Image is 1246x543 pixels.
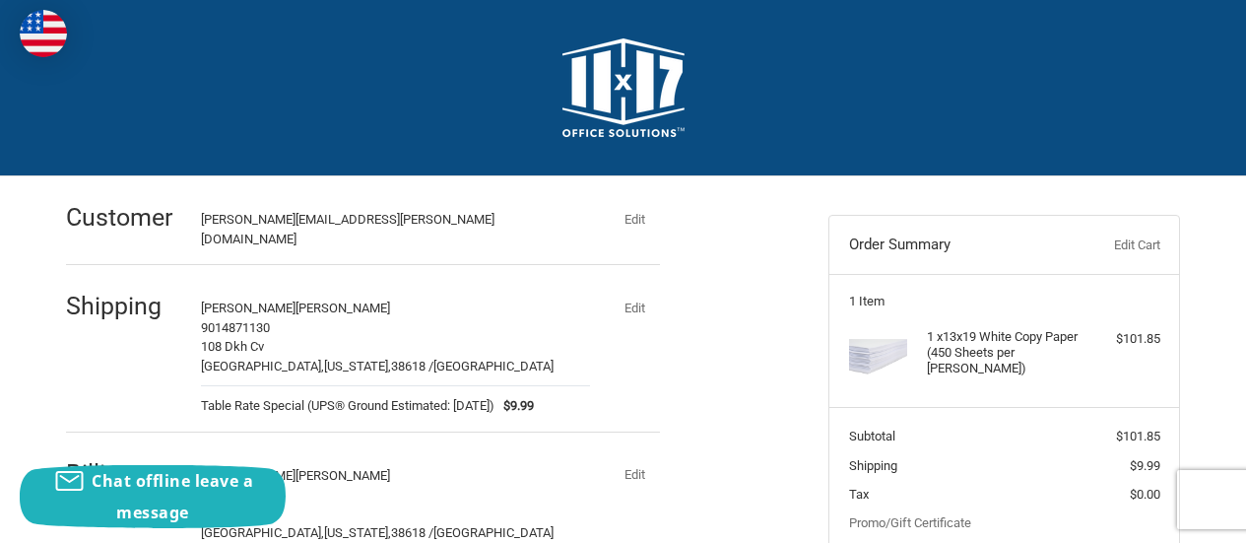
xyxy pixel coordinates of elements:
[849,458,897,473] span: Shipping
[201,339,264,354] span: 108 Dkh Cv
[562,38,685,137] img: 11x17.com
[92,470,253,523] span: Chat offline leave a message
[849,294,1160,309] h3: 1 Item
[201,525,324,540] span: [GEOGRAPHIC_DATA],
[494,396,535,416] span: $9.99
[1130,487,1160,502] span: $0.00
[66,202,181,233] h2: Customer
[201,210,571,248] div: [PERSON_NAME][EMAIL_ADDRESS][PERSON_NAME][DOMAIN_NAME]
[1130,458,1160,473] span: $9.99
[20,465,286,528] button: Chat offline leave a message
[201,396,494,416] span: Table Rate Special (UPS® Ground Estimated: [DATE])
[1082,329,1160,349] div: $101.85
[849,429,895,443] span: Subtotal
[66,291,181,321] h2: Shipping
[324,525,391,540] span: [US_STATE],
[849,236,1063,255] h3: Order Summary
[295,468,390,483] span: [PERSON_NAME]
[609,294,660,321] button: Edit
[1116,429,1160,443] span: $101.85
[849,515,971,530] a: Promo/Gift Certificate
[295,301,390,315] span: [PERSON_NAME]
[324,359,391,373] span: [US_STATE],
[927,329,1078,377] h4: 1 x 13x19 White Copy Paper (450 Sheets per [PERSON_NAME])
[433,359,554,373] span: [GEOGRAPHIC_DATA]
[849,487,869,502] span: Tax
[609,461,660,489] button: Edit
[391,359,433,373] span: 38618 /
[391,525,433,540] span: 38618 /
[433,525,554,540] span: [GEOGRAPHIC_DATA]
[201,320,270,335] span: 9014871130
[609,205,660,233] button: Edit
[66,458,181,489] h2: Billing
[20,10,67,57] img: duty and tax information for United States
[201,359,324,373] span: [GEOGRAPHIC_DATA],
[201,301,295,315] span: [PERSON_NAME]
[1062,236,1159,255] a: Edit Cart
